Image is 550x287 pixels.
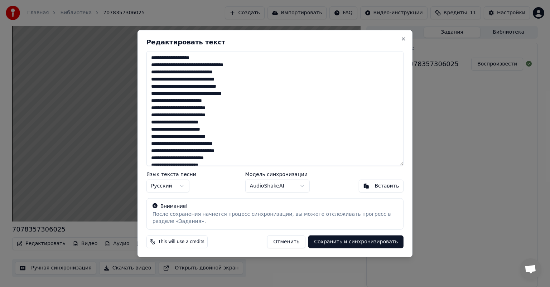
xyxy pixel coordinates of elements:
button: Вставить [358,179,404,192]
div: После сохранения начнется процесс синхронизации, вы можете отслеживать прогресс в разделе «Задания». [153,210,397,225]
label: Модель синхронизации [245,171,310,176]
div: Внимание! [153,203,397,210]
label: Язык текста песни [146,171,196,176]
h2: Редактировать текст [146,39,404,45]
button: Отменить [267,235,305,248]
div: Вставить [375,182,399,189]
button: Сохранить и синхронизировать [308,235,404,248]
span: This will use 2 credits [158,239,204,244]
